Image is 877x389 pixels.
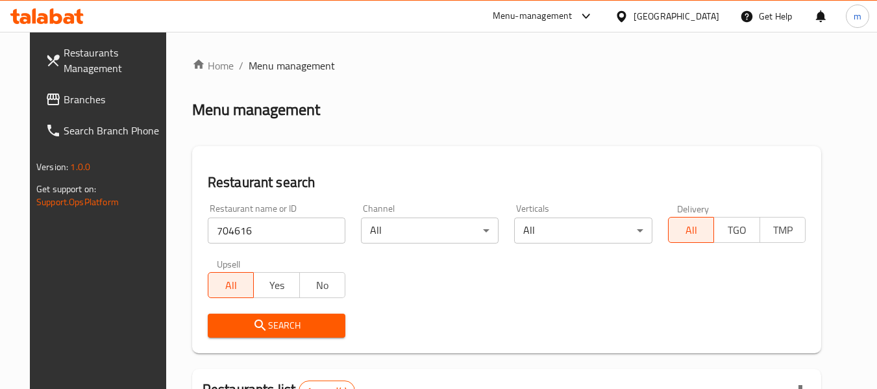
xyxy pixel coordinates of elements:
[217,259,241,268] label: Upsell
[713,217,760,243] button: TGO
[35,37,177,84] a: Restaurants Management
[514,218,652,244] div: All
[218,318,335,334] span: Search
[36,181,96,197] span: Get support on:
[249,58,335,73] span: Menu management
[493,8,573,24] div: Menu-management
[36,194,119,210] a: Support.OpsPlatform
[36,158,68,175] span: Version:
[765,221,800,240] span: TMP
[239,58,243,73] li: /
[35,84,177,115] a: Branches
[64,123,166,138] span: Search Branch Phone
[192,99,320,120] h2: Menu management
[674,221,709,240] span: All
[208,218,345,244] input: Search for restaurant name or ID..
[361,218,499,244] div: All
[854,9,861,23] span: m
[192,58,821,73] nav: breadcrumb
[208,314,345,338] button: Search
[634,9,719,23] div: [GEOGRAPHIC_DATA]
[64,45,166,76] span: Restaurants Management
[208,173,806,192] h2: Restaurant search
[64,92,166,107] span: Branches
[253,272,299,298] button: Yes
[305,276,340,295] span: No
[259,276,294,295] span: Yes
[299,272,345,298] button: No
[214,276,249,295] span: All
[208,272,254,298] button: All
[35,115,177,146] a: Search Branch Phone
[719,221,754,240] span: TGO
[192,58,234,73] a: Home
[760,217,806,243] button: TMP
[668,217,714,243] button: All
[70,158,90,175] span: 1.0.0
[677,204,710,213] label: Delivery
